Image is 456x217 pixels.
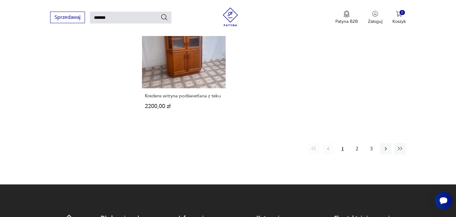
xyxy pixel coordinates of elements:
[50,16,85,20] a: Sprzedawaj
[337,143,348,154] button: 1
[396,11,402,17] img: Ikona koszyka
[435,192,452,209] iframe: Smartsupp widget button
[343,11,350,18] img: Ikona medalu
[335,18,358,24] p: Patyna B2B
[368,11,382,24] button: Zaloguj
[392,18,406,24] p: Koszyk
[335,11,358,24] a: Ikona medaluPatyna B2B
[368,18,382,24] p: Zaloguj
[400,10,405,15] div: 0
[335,11,358,24] button: Patyna B2B
[160,13,168,21] button: Szukaj
[221,8,240,26] img: Patyna - sklep z meblami i dekoracjami vintage
[145,104,223,109] p: 2200,00 zł
[142,5,226,121] a: Kredens witryna podświetlana z tekuKredens witryna podświetlana z teku2200,00 zł
[351,143,363,154] button: 2
[145,93,223,99] h3: Kredens witryna podświetlana z teku
[392,11,406,24] button: 0Koszyk
[372,11,378,17] img: Ikonka użytkownika
[50,12,85,23] button: Sprzedawaj
[366,143,377,154] button: 3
